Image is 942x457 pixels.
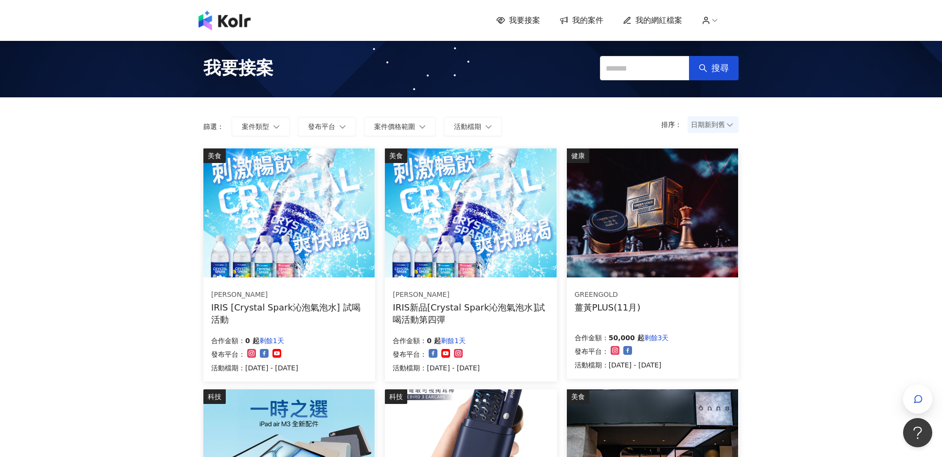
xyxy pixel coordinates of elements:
[245,335,259,347] p: 0 起
[203,148,226,163] div: 美食
[203,56,273,80] span: 我要接案
[444,117,502,136] button: 活動檔期
[711,63,729,73] span: 搜尋
[567,389,589,404] div: 美食
[211,290,367,300] div: [PERSON_NAME]
[509,15,540,26] span: 我要接案
[454,123,481,130] span: 活動檔期
[575,301,641,313] div: 薑黃PLUS(11月)
[385,389,407,404] div: 科技
[575,359,669,371] p: 活動檔期：[DATE] - [DATE]
[232,117,290,136] button: 案件類型
[211,301,367,326] div: IRIS [Crystal Spark沁泡氣泡水] 試喝活動
[393,335,427,347] p: 合作金額：
[203,389,226,404] div: 科技
[203,148,375,277] img: Crystal Spark 沁泡氣泡水
[689,56,739,80] button: 搜尋
[393,301,549,326] div: IRIS新品[Crystal Spark沁泡氣泡水]試喝活動第四彈
[572,15,603,26] span: 我的案件
[308,123,335,130] span: 發布平台
[385,148,556,277] img: Crystal Spark 沁泡氣泡水
[259,335,284,347] p: 剩餘1天
[211,335,245,347] p: 合作金額：
[211,362,298,374] p: 活動檔期：[DATE] - [DATE]
[560,15,603,26] a: 我的案件
[903,418,932,447] iframe: Help Scout Beacon - Open
[393,362,480,374] p: 活動檔期：[DATE] - [DATE]
[298,117,356,136] button: 發布平台
[427,335,441,347] p: 0 起
[374,123,415,130] span: 案件價格範圍
[199,11,251,30] img: logo
[203,123,224,130] p: 篩選：
[211,348,245,360] p: 發布平台：
[575,332,609,344] p: 合作金額：
[575,290,641,300] div: GREENGOLD
[393,290,548,300] div: [PERSON_NAME]
[441,335,466,347] p: 剩餘1天
[567,148,589,163] div: 健康
[699,64,707,73] span: search
[393,348,427,360] p: 發布平台：
[242,123,269,130] span: 案件類型
[567,148,738,277] img: 薑黃PLUS
[364,117,436,136] button: 案件價格範圍
[385,148,407,163] div: 美食
[496,15,540,26] a: 我要接案
[691,117,735,132] span: 日期新到舊
[644,332,669,344] p: 剩餘3天
[623,15,682,26] a: 我的網紅檔案
[635,15,682,26] span: 我的網紅檔案
[661,121,688,128] p: 排序：
[609,332,644,344] p: 50,000 起
[575,346,609,357] p: 發布平台：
